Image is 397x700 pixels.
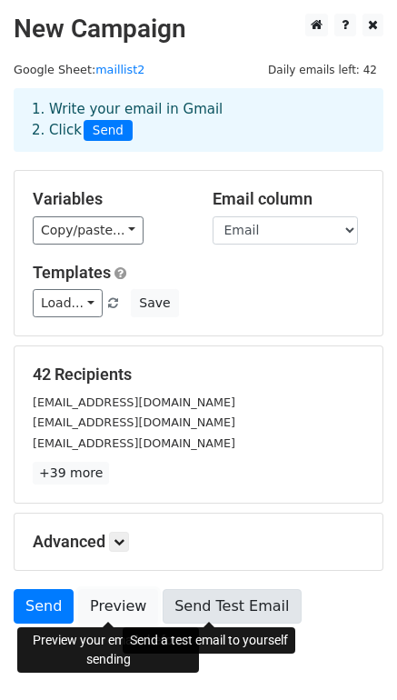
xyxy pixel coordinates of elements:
small: Google Sheet: [14,63,144,76]
a: Load... [33,289,103,317]
small: [EMAIL_ADDRESS][DOMAIN_NAME] [33,395,235,409]
h2: New Campaign [14,14,383,45]
a: Preview [78,589,158,624]
a: maillist2 [95,63,144,76]
a: Send Test Email [163,589,301,624]
a: Daily emails left: 42 [262,63,383,76]
iframe: Chat Widget [306,613,397,700]
h5: Variables [33,189,185,209]
span: Daily emails left: 42 [262,60,383,80]
a: Templates [33,263,111,282]
small: [EMAIL_ADDRESS][DOMAIN_NAME] [33,415,235,429]
small: [EMAIL_ADDRESS][DOMAIN_NAME] [33,436,235,450]
button: Save [131,289,178,317]
div: Send a test email to yourself [123,627,295,654]
div: Preview your emails before sending [17,627,199,673]
div: 1. Write your email in Gmail 2. Click [18,99,379,141]
h5: 42 Recipients [33,365,364,385]
a: +39 more [33,462,109,485]
h5: Advanced [33,532,364,552]
a: Copy/paste... [33,216,144,245]
h5: Email column [213,189,365,209]
a: Send [14,589,74,624]
span: Send [84,120,133,142]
